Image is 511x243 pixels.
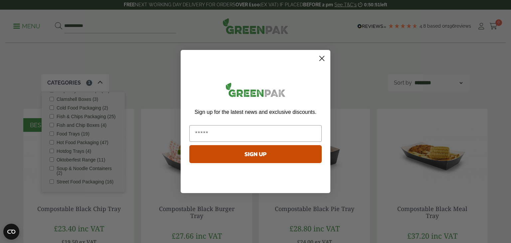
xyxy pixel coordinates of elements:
[189,80,322,102] img: greenpak_logo
[189,145,322,163] button: SIGN UP
[316,53,328,64] button: Close dialog
[189,125,322,142] input: Email
[195,109,316,115] span: Sign up for the latest news and exclusive discounts.
[3,224,19,240] button: Open CMP widget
